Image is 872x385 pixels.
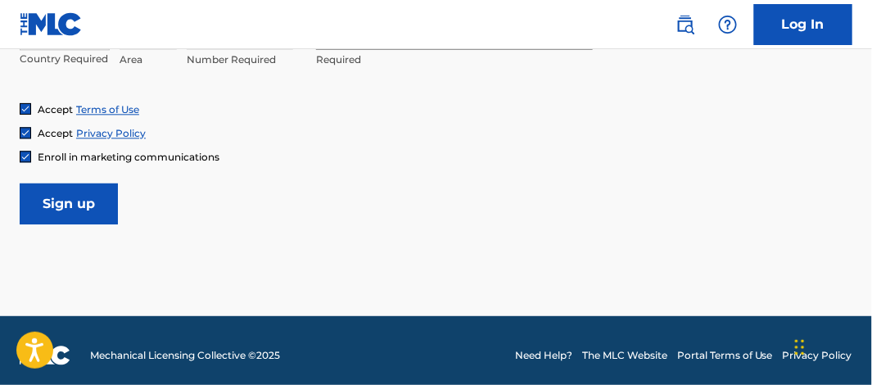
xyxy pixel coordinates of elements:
iframe: Chat Widget [790,306,872,385]
input: Sign up [20,183,118,224]
span: Enroll in marketing communications [38,151,219,163]
p: Number Required [187,52,293,67]
img: checkbox [20,104,30,114]
span: Accept [38,103,73,115]
p: Required [316,52,593,67]
a: Portal Terms of Use [677,348,773,363]
a: Public Search [669,8,702,41]
div: Help [712,8,744,41]
span: Accept [38,127,73,139]
img: help [718,15,738,34]
p: Country Required [20,52,110,66]
span: Mechanical Licensing Collective © 2025 [90,348,280,363]
a: Terms of Use [76,103,139,115]
img: search [675,15,695,34]
img: checkbox [20,128,30,138]
img: checkbox [20,152,30,161]
a: Privacy Policy [783,348,852,363]
a: Privacy Policy [76,127,146,139]
a: Log In [754,4,852,45]
div: Drag [795,323,805,372]
img: MLC Logo [20,12,83,36]
a: Need Help? [515,348,572,363]
p: Area [120,52,177,67]
a: The MLC Website [582,348,667,363]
